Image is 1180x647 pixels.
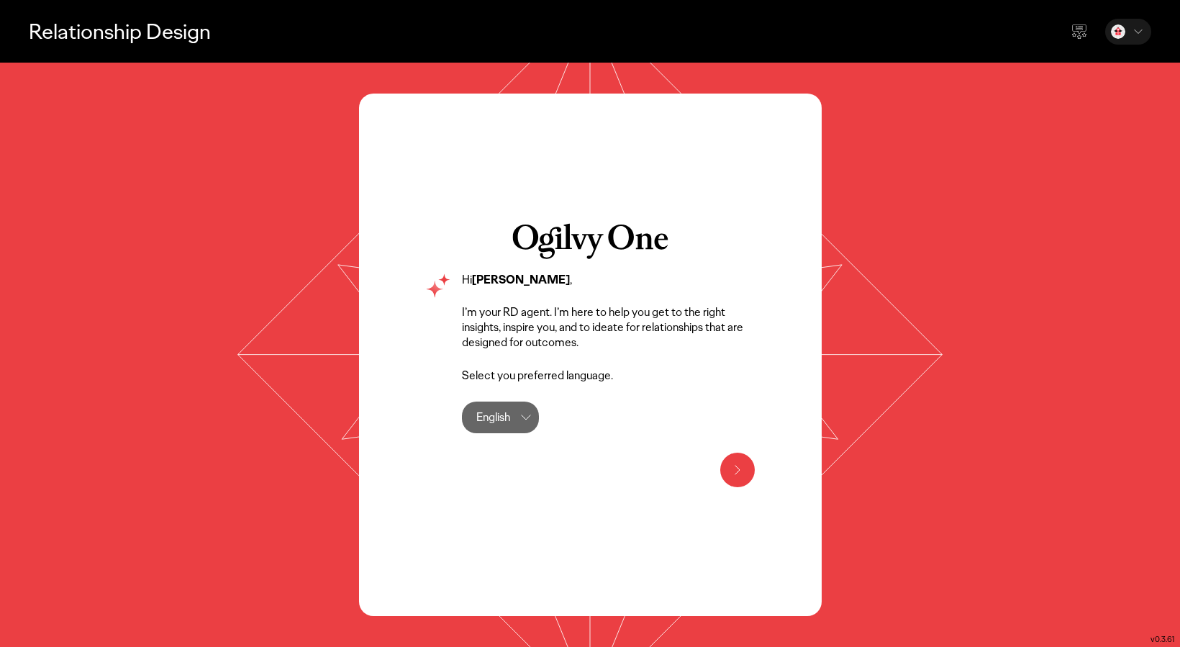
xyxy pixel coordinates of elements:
[462,368,755,384] p: Select you preferred language.
[1062,14,1097,49] div: Send feedback
[472,272,570,287] strong: [PERSON_NAME]
[462,305,755,350] p: I’m your RD agent. I’m here to help you get to the right insights, inspire you, and to ideate for...
[29,17,211,46] p: Relationship Design
[1111,24,1125,39] img: Alex Srp
[462,273,755,288] p: Hi ,
[476,402,510,433] div: English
